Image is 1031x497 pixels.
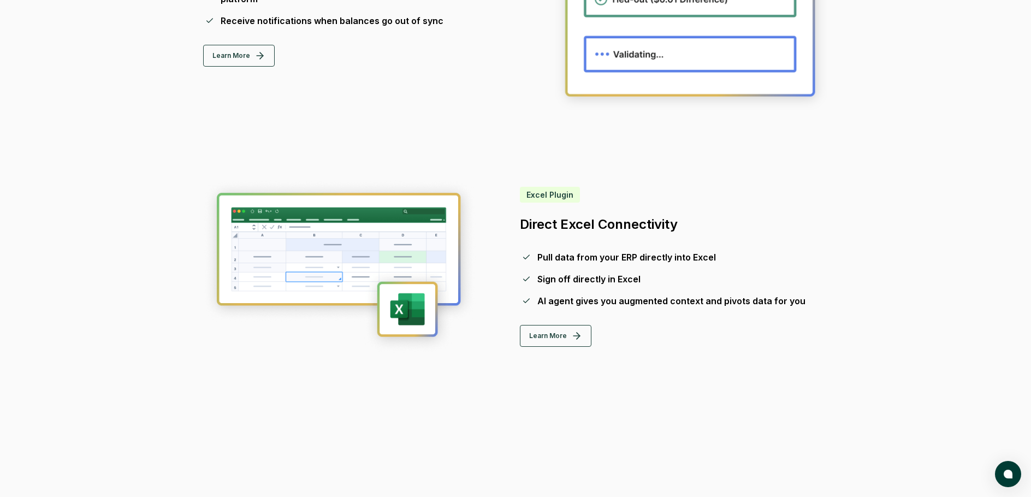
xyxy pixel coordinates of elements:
[520,325,591,347] button: Learn More
[537,273,641,286] div: Sign off directly in Excel
[203,180,476,353] img: reconciliations
[537,294,805,307] div: AI agent gives you augmented context and pivots data for you
[537,251,716,264] div: Pull data from your ERP directly into Excel
[221,14,443,27] div: Receive notifications when balances go out of sync
[203,45,275,67] button: Learn More
[520,216,828,233] h3: Direct Excel Connectivity
[520,187,580,203] div: Excel Plugin
[995,461,1021,487] button: atlas-launcher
